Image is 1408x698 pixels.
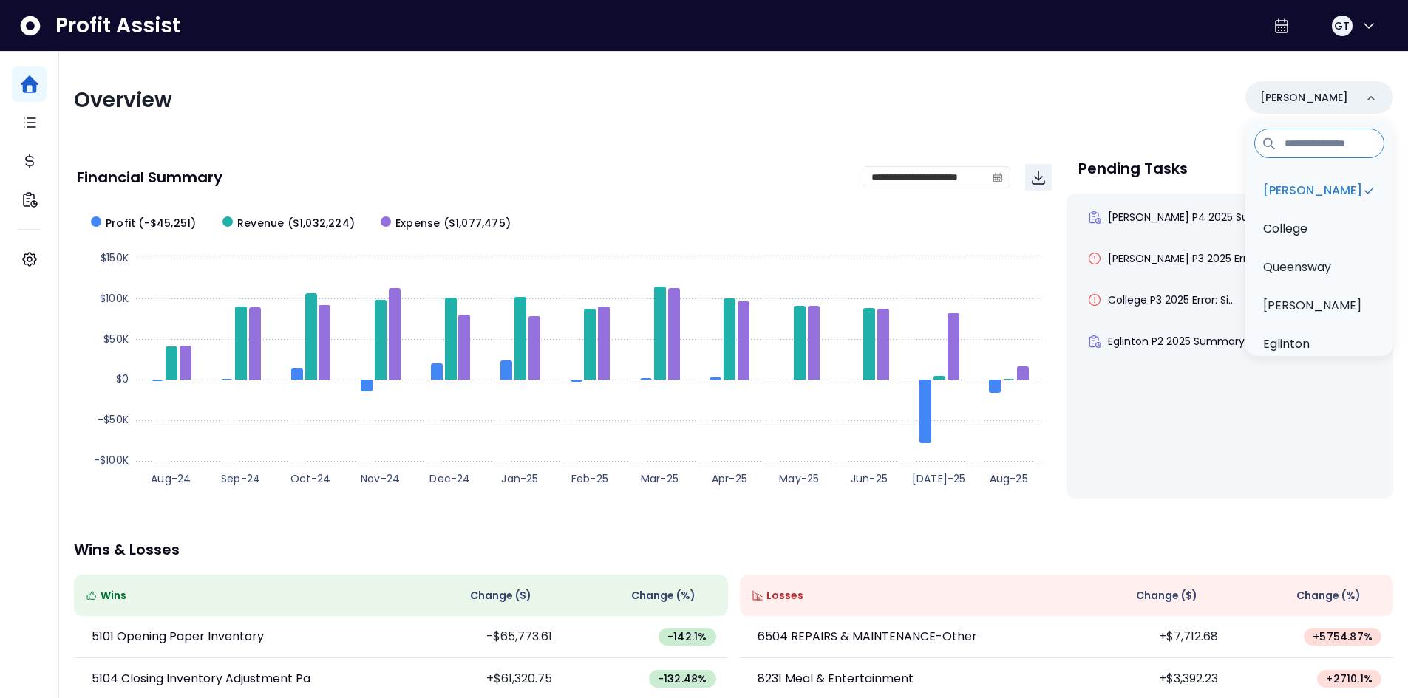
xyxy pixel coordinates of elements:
[1263,220,1307,238] p: College
[1263,182,1362,199] p: [PERSON_NAME]
[103,332,129,346] text: $50K
[1078,161,1188,176] p: Pending Tasks
[1296,588,1361,603] span: Change (%)
[401,616,564,658] td: -$65,773.61
[758,628,977,646] p: 6504 REPAIRS & MAINTENANCE-Other
[101,250,129,265] text: $150K
[758,670,914,688] p: 8231 Meal & Entertainment
[395,216,511,231] span: Expense ($1,077,475)
[1263,335,1310,353] p: Eglinton
[1334,18,1350,33] span: GT
[1313,629,1373,644] span: + 5754.87 %
[221,471,260,486] text: Sep-24
[290,471,330,486] text: Oct-24
[1067,616,1230,658] td: +$7,712.68
[361,471,400,486] text: Nov-24
[779,471,819,486] text: May-25
[1108,210,1287,225] span: [PERSON_NAME] P4 2025 Summary
[74,86,172,114] span: Overview
[641,471,679,486] text: Mar-25
[851,471,888,486] text: Jun-25
[470,588,531,603] span: Change ( $ )
[429,471,470,486] text: Dec-24
[993,172,1003,182] svg: calendar
[1263,297,1361,315] p: [PERSON_NAME]
[1260,90,1348,106] p: [PERSON_NAME]
[667,629,707,644] span: -142.1 %
[658,671,707,686] span: -132.48 %
[1263,259,1331,276] p: Queensway
[94,453,129,468] text: -$100K
[1025,164,1052,191] button: Download
[55,13,180,39] span: Profit Assist
[990,471,1028,486] text: Aug-25
[77,170,222,185] p: Financial Summary
[766,588,803,603] span: Losses
[92,628,264,646] p: 5101 Opening Paper Inventory
[106,216,196,231] span: Profit (-$45,251)
[1108,251,1285,266] span: [PERSON_NAME] P3 2025 Error: Mis...
[1108,334,1245,349] span: Eglinton P2 2025 Summary
[571,471,608,486] text: Feb-25
[631,588,696,603] span: Change (%)
[237,216,355,231] span: Revenue ($1,032,224)
[98,412,129,427] text: -$50K
[116,372,129,386] text: $0
[1136,588,1197,603] span: Change ( $ )
[92,670,310,688] p: 5104 Closing Inventory Adjustment Pa
[501,471,538,486] text: Jan-25
[74,542,1393,557] p: Wins & Losses
[1108,292,1235,307] span: College P3 2025 Error: Si...
[101,588,126,603] span: Wins
[912,471,966,486] text: [DATE]-25
[151,471,191,486] text: Aug-24
[100,291,129,306] text: $100K
[712,471,747,486] text: Apr-25
[1326,671,1373,686] span: + 2710.1 %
